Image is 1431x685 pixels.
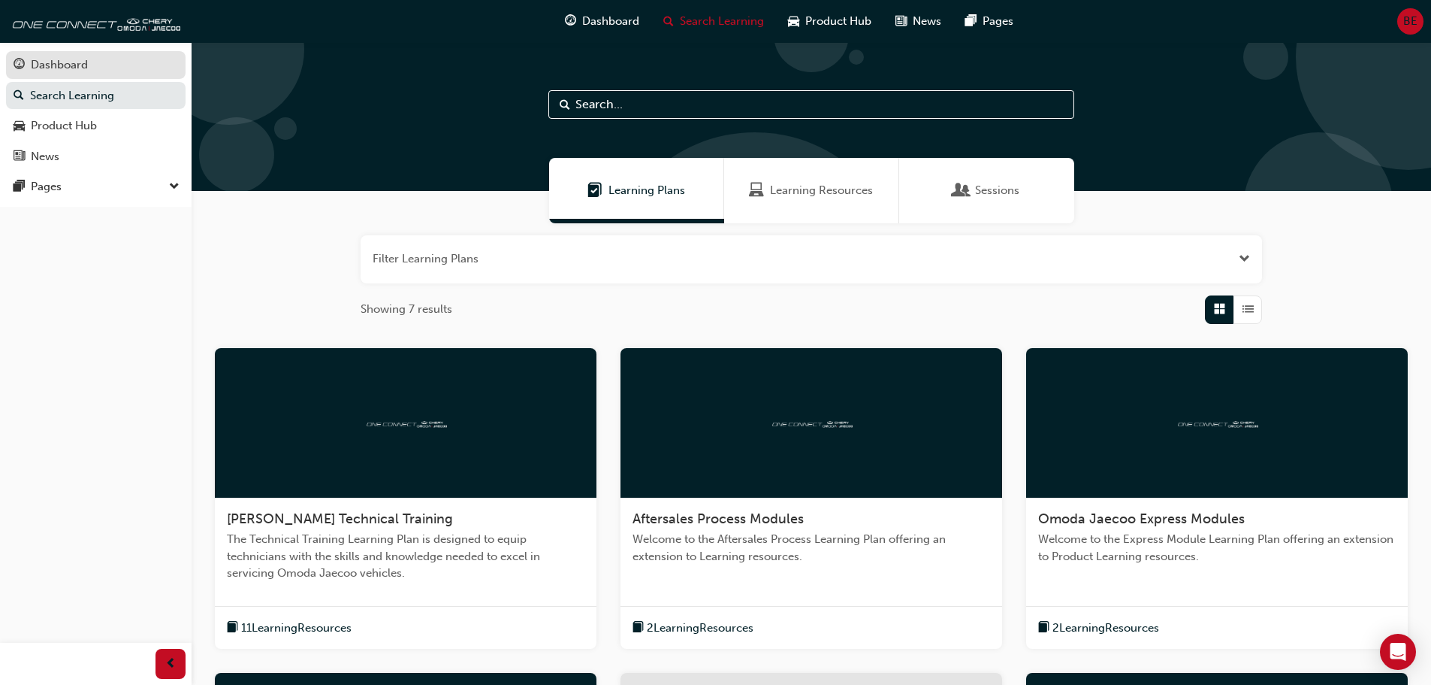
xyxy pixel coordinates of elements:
[965,12,977,31] span: pages-icon
[1038,531,1396,565] span: Welcome to the Express Module Learning Plan offering an extension to Product Learning resources.
[6,82,186,110] a: Search Learning
[6,51,186,79] a: Dashboard
[632,619,753,638] button: book-icon2LearningResources
[31,117,97,135] div: Product Hub
[560,96,570,114] span: Search
[31,56,88,74] div: Dashboard
[632,511,804,527] span: Aftersales Process Modules
[805,13,871,30] span: Product Hub
[565,12,576,31] span: guage-icon
[14,120,25,133] span: car-icon
[632,531,990,565] span: Welcome to the Aftersales Process Learning Plan offering an extension to Learning resources.
[227,531,584,582] span: The Technical Training Learning Plan is designed to equip technicians with the skills and knowled...
[6,143,186,171] a: News
[215,348,596,650] a: oneconnect[PERSON_NAME] Technical TrainingThe Technical Training Learning Plan is designed to equ...
[651,6,776,37] a: search-iconSearch Learning
[983,13,1013,30] span: Pages
[954,182,969,199] span: Sessions
[169,177,180,197] span: down-icon
[620,348,1002,650] a: oneconnectAftersales Process ModulesWelcome to the Aftersales Process Learning Plan offering an e...
[1052,620,1159,637] span: 2 Learning Resources
[548,90,1074,119] input: Search...
[361,301,452,318] span: Showing 7 results
[1176,415,1258,429] img: oneconnect
[553,6,651,37] a: guage-iconDashboard
[6,173,186,201] button: Pages
[14,150,25,164] span: news-icon
[770,182,873,199] span: Learning Resources
[8,6,180,36] img: oneconnect
[647,620,753,637] span: 2 Learning Resources
[883,6,953,37] a: news-iconNews
[1038,619,1049,638] span: book-icon
[608,182,685,199] span: Learning Plans
[165,655,177,674] span: prev-icon
[975,182,1019,199] span: Sessions
[788,12,799,31] span: car-icon
[1038,619,1159,638] button: book-icon2LearningResources
[749,182,764,199] span: Learning Resources
[227,511,453,527] span: [PERSON_NAME] Technical Training
[1242,301,1254,318] span: List
[899,158,1074,223] a: SessionsSessions
[776,6,883,37] a: car-iconProduct Hub
[227,619,352,638] button: book-icon11LearningResources
[587,182,602,199] span: Learning Plans
[724,158,899,223] a: Learning ResourcesLearning Resources
[895,12,907,31] span: news-icon
[1380,634,1416,670] div: Open Intercom Messenger
[1403,13,1417,30] span: BE
[364,415,447,429] img: oneconnect
[14,59,25,72] span: guage-icon
[632,619,644,638] span: book-icon
[31,148,59,165] div: News
[14,89,24,103] span: search-icon
[770,415,853,429] img: oneconnect
[663,12,674,31] span: search-icon
[1026,348,1408,650] a: oneconnectOmoda Jaecoo Express ModulesWelcome to the Express Module Learning Plan offering an ext...
[14,180,25,194] span: pages-icon
[31,178,62,195] div: Pages
[1214,301,1225,318] span: Grid
[680,13,764,30] span: Search Learning
[953,6,1025,37] a: pages-iconPages
[6,48,186,173] button: DashboardSearch LearningProduct HubNews
[913,13,941,30] span: News
[1239,250,1250,268] button: Open the filter
[241,620,352,637] span: 11 Learning Resources
[6,112,186,140] a: Product Hub
[1397,8,1423,35] button: BE
[549,158,724,223] a: Learning PlansLearning Plans
[1038,511,1245,527] span: Omoda Jaecoo Express Modules
[582,13,639,30] span: Dashboard
[227,619,238,638] span: book-icon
